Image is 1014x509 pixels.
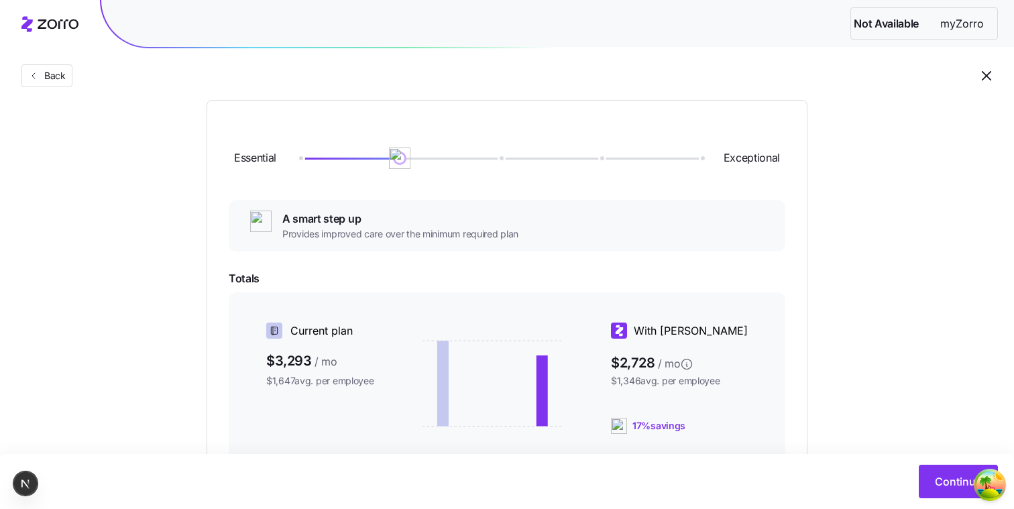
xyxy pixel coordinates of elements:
[250,211,272,232] img: ai-icon.png
[919,465,998,498] button: Continue
[266,323,374,339] div: Current plan
[229,270,785,287] span: Totals
[282,227,518,241] span: Provides improved care over the minimum required plan
[266,350,374,372] span: $3,293
[234,150,276,166] span: Essential
[976,471,1003,498] button: Open Tanstack query devtools
[266,374,374,388] span: $1,647 avg. per employee
[315,353,337,370] span: / mo
[724,150,780,166] span: Exceptional
[282,211,518,227] span: A smart step up
[611,418,627,434] img: ai-icon.png
[929,15,995,32] span: myZorro
[21,64,72,87] button: Back
[935,473,982,490] span: Continue
[632,419,685,433] span: 17% savings
[39,69,66,82] span: Back
[611,374,748,388] span: $1,346 avg. per employee
[854,15,919,32] span: Not Available
[389,148,410,169] img: ai-icon.png
[611,323,748,339] div: With [PERSON_NAME]
[611,350,748,372] span: $2,728
[658,355,681,372] span: / mo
